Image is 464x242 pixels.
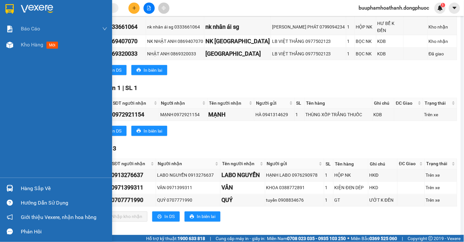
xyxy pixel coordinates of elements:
div: Trên xe [426,172,456,179]
div: NHẬT ANH 0869320033 [147,50,203,57]
td: 0913276637 [111,169,156,182]
td: LABO NGUYỄN [220,169,265,182]
div: KIỆN ĐEN DÉP [335,184,367,191]
div: LABO NGUYỄN 0913276637 [157,172,219,179]
div: VÂN 0971399311 [157,184,219,191]
div: 0869320033 [105,49,145,58]
div: 1 [325,197,333,204]
td: 0972921154 [111,109,159,121]
img: solution-icon [6,26,13,32]
button: printerIn biên lai [131,126,167,136]
td: 0707771990 [111,194,156,207]
span: Cung cấp máy in - giấy in: [216,235,266,242]
div: KHOA 0388772891 [266,184,323,191]
span: Đơn 1 [104,84,121,92]
span: Miền Nam [267,235,346,242]
span: question-circle [7,200,13,206]
img: logo-vxr [5,4,14,14]
div: Trên xe [426,184,456,191]
span: SL 1 [126,84,138,92]
div: MẠNH 0972921154 [160,111,206,118]
div: 1 [347,23,354,30]
td: QUÝ [220,194,265,207]
td: NK NHẬT ANH [204,35,271,48]
strong: 0369 525 060 [370,236,397,241]
sup: 1 [441,3,445,7]
img: warehouse-icon [6,42,13,48]
span: message [7,229,13,235]
span: | [122,84,124,92]
span: Trạng thái [427,160,451,167]
button: printerIn biên lai [131,65,167,75]
div: THÙNG XỐP TRẮNG THUỐC [306,111,371,118]
div: 0707771990 [112,196,155,205]
span: down [102,26,107,31]
span: Báo cáo [21,25,40,33]
div: HKĐ [369,172,396,179]
span: Người gửi [267,160,318,167]
div: VÂN [221,183,264,192]
strong: 0708 023 035 - 0935 103 250 [287,236,346,241]
img: warehouse-icon [6,185,13,192]
button: printerIn biên lai [185,212,220,222]
td: MẠNH [208,109,254,121]
div: ƯỚT K ĐỀN [369,197,396,204]
div: [GEOGRAPHIC_DATA] [205,49,270,58]
div: Hàng sắp về [21,184,107,193]
span: Kho hàng [21,42,43,48]
button: file-add [144,3,155,14]
div: BỌC NK [356,38,375,45]
span: printer [137,129,141,134]
div: Đã giao [429,50,456,57]
th: Tên hàng [334,159,369,169]
div: Kho nhận [429,38,456,45]
div: HƯ BỂ K ĐỀN [377,20,402,34]
div: [PERSON_NAME] PHÁT 0799094234 [272,23,345,30]
div: NK [GEOGRAPHIC_DATA] [205,37,270,46]
span: Người nhận [158,160,214,167]
th: SL [295,98,305,109]
span: Tên người nhận [222,160,258,167]
span: copyright [428,236,433,241]
button: printerIn DS [99,126,127,136]
span: aim [162,6,166,10]
div: Kho nhận [429,23,456,30]
span: ĐC Giao [396,100,417,107]
div: KDB [377,38,402,45]
button: caret-down [449,3,460,14]
span: printer [137,68,141,73]
div: HỘP NK [335,172,367,179]
div: 0972921154 [112,110,158,119]
th: Ghi chú [369,159,398,169]
span: SĐT người nhận [113,100,153,107]
span: plus [132,6,137,10]
button: printerIn DS [99,65,127,75]
button: plus [128,3,140,14]
th: SL [324,159,334,169]
td: 0971399311 [111,182,156,194]
span: In DS [164,213,175,220]
div: QUÝ [221,196,264,205]
div: HKD [369,184,396,191]
div: 0971399311 [112,183,155,192]
span: Tên người nhận [209,100,248,107]
span: caret-down [452,5,458,11]
div: NK NHẬT ANH 0869407070 [147,38,203,45]
span: In biên lai [144,67,162,74]
div: 1 [347,38,354,45]
span: | [402,235,403,242]
div: QUÝ 0707771990 [157,197,219,204]
span: In DS [111,67,121,74]
span: notification [7,214,13,220]
span: ⚪️ [348,237,350,240]
span: Giới thiệu Vexere, nhận hoa hồng [21,213,96,221]
div: LB VIỆT THẮNG 0977502123 [272,50,345,57]
div: 0869407070 [105,37,145,46]
span: Miền Bắc [351,235,397,242]
div: BỌC NK [356,50,375,57]
span: Người gửi [256,100,288,107]
span: In biên lai [144,127,162,134]
div: MẠNH [209,110,253,119]
span: | [210,235,211,242]
span: printer [157,214,162,220]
